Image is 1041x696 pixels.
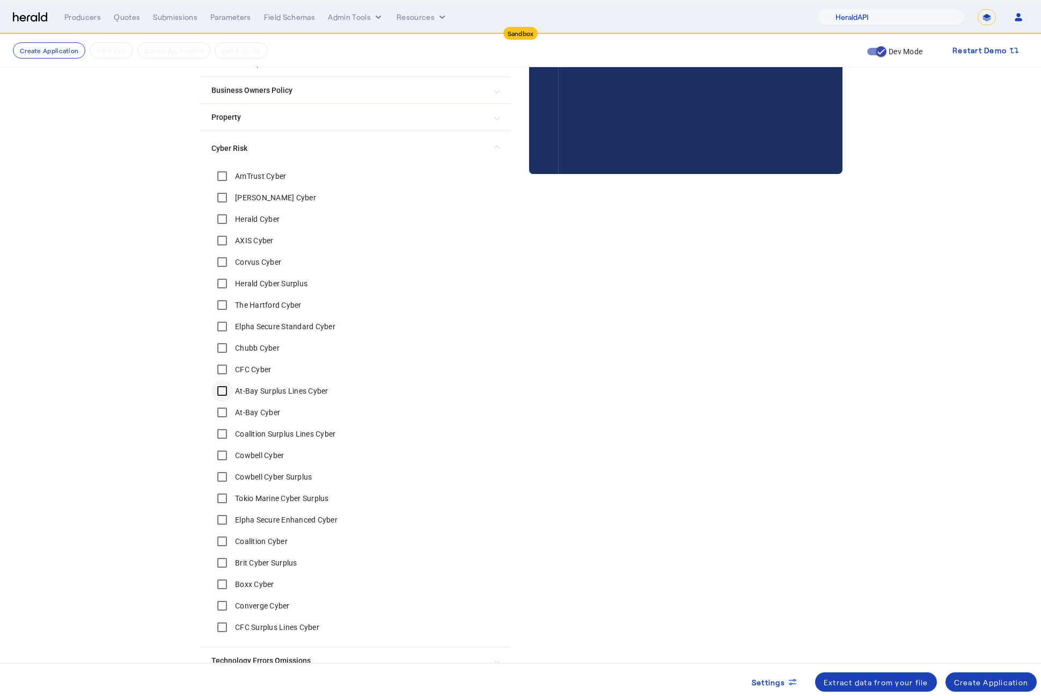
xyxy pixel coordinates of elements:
[233,472,312,482] label: Cowbell Cyber Surplus
[952,44,1007,57] span: Restart Demo
[233,514,338,525] label: Elpha Secure Enhanced Cyber
[397,12,448,23] button: Resources dropdown menu
[944,41,1028,60] button: Restart Demo
[114,12,140,23] div: Quotes
[233,429,335,439] label: Coalition Surplus Lines Cyber
[752,677,785,688] span: Settings
[13,42,85,59] button: Create Application
[90,42,133,59] button: Fill it Out
[815,672,937,692] button: Extract data from your file
[743,672,807,692] button: Settings
[233,321,335,332] label: Elpha Secure Standard Cyber
[233,536,288,547] label: Coalition Cyber
[199,165,512,647] div: Cyber Risk
[233,386,328,396] label: At-Bay Surplus Lines Cyber
[233,171,286,182] label: AmTrust Cyber
[233,493,329,504] label: Tokio Marine Cyber Surplus
[233,600,290,611] label: Converge Cyber
[233,364,271,375] label: CFC Cyber
[199,648,512,673] mat-expansion-panel-header: Technology Errors Omissions
[215,42,268,59] button: Get A Quote
[233,257,281,267] label: Corvus Cyber
[64,12,101,23] div: Producers
[233,214,280,224] label: Herald Cyber
[211,143,486,154] mat-panel-title: Cyber Risk
[886,46,922,57] label: Dev Mode
[233,192,316,203] label: [PERSON_NAME] Cyber
[199,77,512,103] mat-expansion-panel-header: Business Owners Policy
[233,450,284,461] label: Cowbell Cyber
[954,677,1029,688] div: Create Application
[233,343,280,353] label: Chubb Cyber
[153,12,197,23] div: Submissions
[233,300,302,310] label: The Hartford Cyber
[264,12,316,23] div: Field Schemas
[199,131,512,165] mat-expansion-panel-header: Cyber Risk
[210,12,251,23] div: Parameters
[233,557,297,568] label: Brit Cyber Surplus
[233,622,319,633] label: CFC Surplus Lines Cyber
[328,12,384,23] button: internal dropdown menu
[824,677,928,688] div: Extract data from your file
[233,407,280,418] label: At-Bay Cyber
[233,278,307,289] label: Herald Cyber Surplus
[503,27,538,40] div: Sandbox
[13,12,47,23] img: Herald Logo
[211,655,486,666] mat-panel-title: Technology Errors Omissions
[137,42,210,59] button: Submit Application
[199,104,512,130] mat-expansion-panel-header: Property
[211,85,486,96] mat-panel-title: Business Owners Policy
[233,579,274,590] label: Boxx Cyber
[211,112,486,123] mat-panel-title: Property
[945,672,1037,692] button: Create Application
[233,235,274,246] label: AXIS Cyber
